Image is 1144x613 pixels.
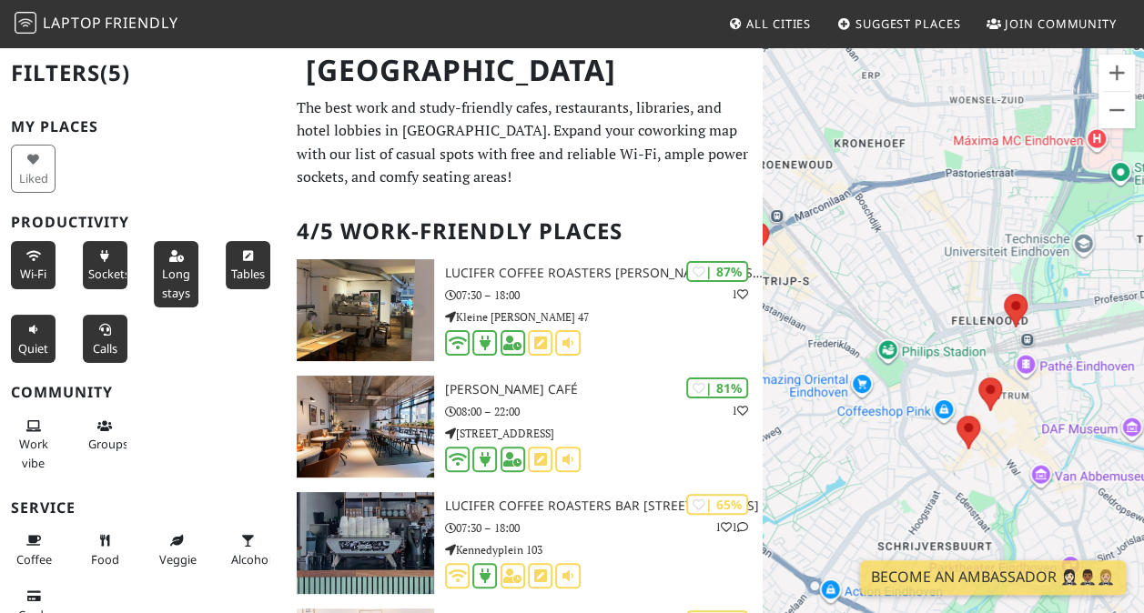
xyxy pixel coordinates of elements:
h2: Filters [11,45,275,101]
h1: [GEOGRAPHIC_DATA] [291,45,759,95]
div: | 65% [686,494,748,515]
a: All Cities [721,7,818,40]
span: Laptop [43,13,102,33]
span: Power sockets [88,266,130,282]
a: Lucifer Coffee Roasters BAR kleine berg 47 | 87% 1 Lucifer Coffee Roasters [PERSON_NAME] [PERSON_... [286,259,763,361]
span: Work-friendly tables [231,266,265,282]
button: Food [83,526,127,574]
div: | 81% [686,377,748,398]
span: (5) [100,57,130,87]
a: Join Community [979,7,1124,40]
span: People working [19,436,48,470]
button: Wi-Fi [11,241,56,289]
button: Tables [226,241,270,289]
a: Douwe Egberts Café | 81% 1 [PERSON_NAME] Café 08:00 – 22:00 [STREET_ADDRESS] [286,376,763,477]
h3: Lucifer Coffee Roasters BAR [STREET_ADDRESS] [445,498,763,514]
img: Lucifer Coffee Roasters BAR kleine berg 47 [297,259,434,361]
button: Vergrößern [1098,55,1135,91]
button: Verkleinern [1098,92,1135,128]
p: 07:30 – 18:00 [445,519,763,537]
p: Kennedyplein 103 [445,541,763,558]
h3: Community [11,384,275,401]
span: Suggest Places [855,15,961,32]
p: 07:30 – 18:00 [445,286,763,304]
img: Lucifer Coffee Roasters BAR kennedyplein 103 [297,492,434,594]
h3: My Places [11,118,275,136]
span: Stable Wi-Fi [20,266,46,282]
p: Kleine [PERSON_NAME] 47 [445,308,763,326]
h3: Productivity [11,214,275,231]
p: The best work and study-friendly cafes, restaurants, libraries, and hotel lobbies in [GEOGRAPHIC_... [297,96,752,189]
span: Long stays [162,266,190,300]
button: Work vibe [11,411,56,477]
h3: Lucifer Coffee Roasters [PERSON_NAME] [PERSON_NAME] 47 [445,266,763,281]
span: Coffee [16,551,52,568]
p: 1 [732,402,748,419]
a: Lucifer Coffee Roasters BAR kennedyplein 103 | 65% 11 Lucifer Coffee Roasters BAR [STREET_ADDRESS... [286,492,763,594]
a: LaptopFriendly LaptopFriendly [15,8,178,40]
span: Food [91,551,119,568]
span: Group tables [88,436,128,452]
span: Friendly [105,13,177,33]
p: [STREET_ADDRESS] [445,425,763,442]
button: Groups [83,411,127,459]
p: 08:00 – 22:00 [445,403,763,420]
button: Sockets [83,241,127,289]
button: Veggie [154,526,198,574]
a: Suggest Places [830,7,968,40]
img: Douwe Egberts Café [297,376,434,477]
img: LaptopFriendly [15,12,36,34]
span: Quiet [18,340,48,357]
span: Alcohol [231,551,271,568]
h3: [PERSON_NAME] Café [445,382,763,397]
span: Join Community [1005,15,1117,32]
div: | 87% [686,261,748,282]
p: 1 1 [715,518,748,536]
span: All Cities [746,15,811,32]
span: Veggie [159,551,197,568]
p: 1 [732,286,748,303]
span: Video/audio calls [93,340,117,357]
button: Coffee [11,526,56,574]
button: Alcohol [226,526,270,574]
h2: 4/5 Work-Friendly Places [297,204,752,259]
button: Calls [83,315,127,363]
h3: Service [11,499,275,517]
button: Long stays [154,241,198,307]
button: Quiet [11,315,56,363]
